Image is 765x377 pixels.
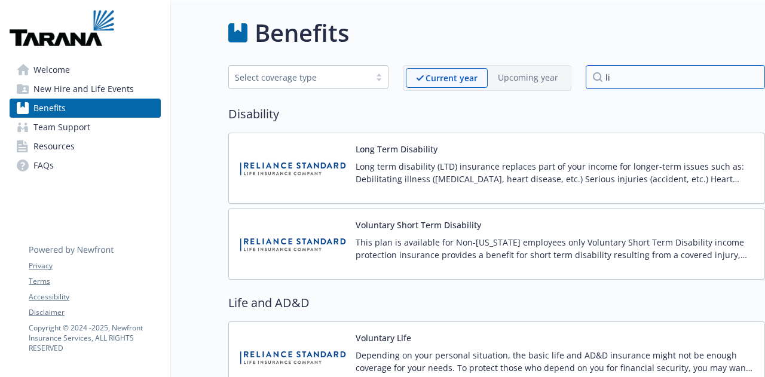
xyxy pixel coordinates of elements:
[33,118,90,137] span: Team Support
[235,71,364,84] div: Select coverage type
[33,137,75,156] span: Resources
[29,323,160,353] p: Copyright © 2024 - 2025 , Newfront Insurance Services, ALL RIGHTS RESERVED
[488,68,568,88] span: Upcoming year
[33,99,66,118] span: Benefits
[228,105,765,123] h2: Disability
[356,160,755,185] p: Long term disability (LTD) insurance replaces part of your income for longer-term issues such as:...
[356,349,755,374] p: Depending on your personal situation, the basic life and AD&D insurance might not be enough cover...
[33,156,54,175] span: FAQs
[29,276,160,287] a: Terms
[10,118,161,137] a: Team Support
[33,60,70,79] span: Welcome
[586,65,765,89] input: search by carrier, plan name or type
[29,260,160,271] a: Privacy
[498,71,558,84] p: Upcoming year
[238,219,346,269] img: Reliance Standard Life Insurance Company carrier logo
[238,143,346,194] img: Reliance Standard Life Insurance Company carrier logo
[356,332,411,344] button: Voluntary Life
[10,60,161,79] a: Welcome
[10,99,161,118] a: Benefits
[356,143,437,155] button: Long Term Disability
[10,137,161,156] a: Resources
[228,294,765,312] h2: Life and AD&D
[29,292,160,302] a: Accessibility
[255,15,349,51] h1: Benefits
[33,79,134,99] span: New Hire and Life Events
[29,307,160,318] a: Disclaimer
[10,156,161,175] a: FAQs
[356,219,481,231] button: Voluntary Short Term Disability
[356,236,755,261] p: This plan is available for Non-[US_STATE] employees only Voluntary Short Term Disability income p...
[426,72,478,84] p: Current year
[10,79,161,99] a: New Hire and Life Events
